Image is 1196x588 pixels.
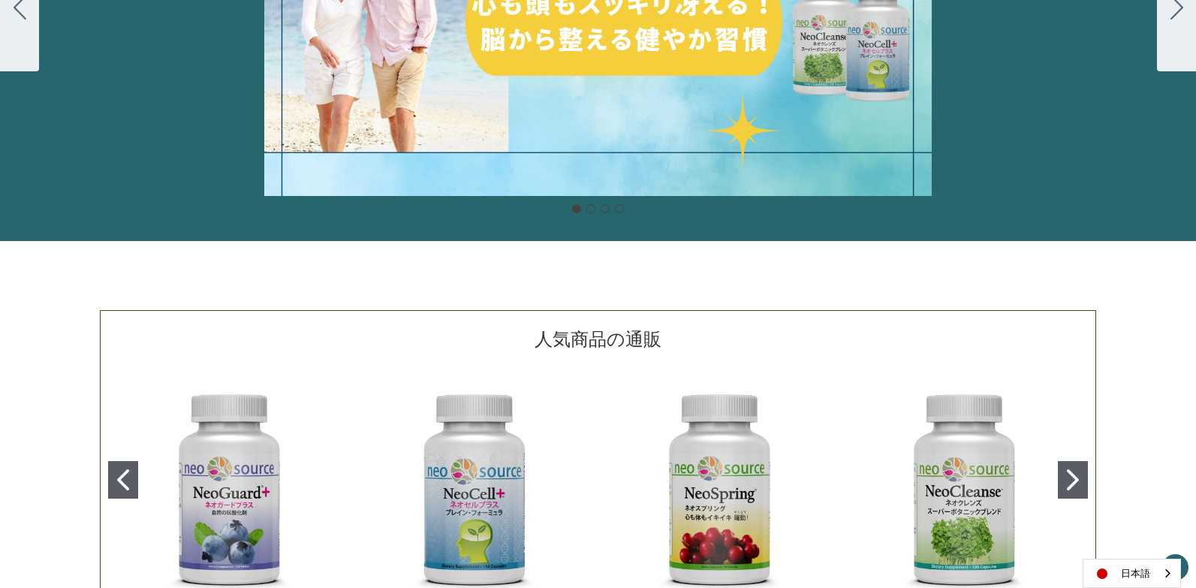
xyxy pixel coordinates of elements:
[1083,559,1181,588] div: Language
[535,326,661,353] p: 人気商品の通販
[586,204,595,213] button: Go to slide 2
[1083,559,1181,588] aside: Language selected: 日本語
[1083,559,1180,587] a: 日本語
[615,204,624,213] button: Go to slide 4
[601,204,610,213] button: Go to slide 3
[572,204,581,213] button: Go to slide 1
[108,461,138,499] button: Go to slide 1
[1058,461,1088,499] button: Go to slide 2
